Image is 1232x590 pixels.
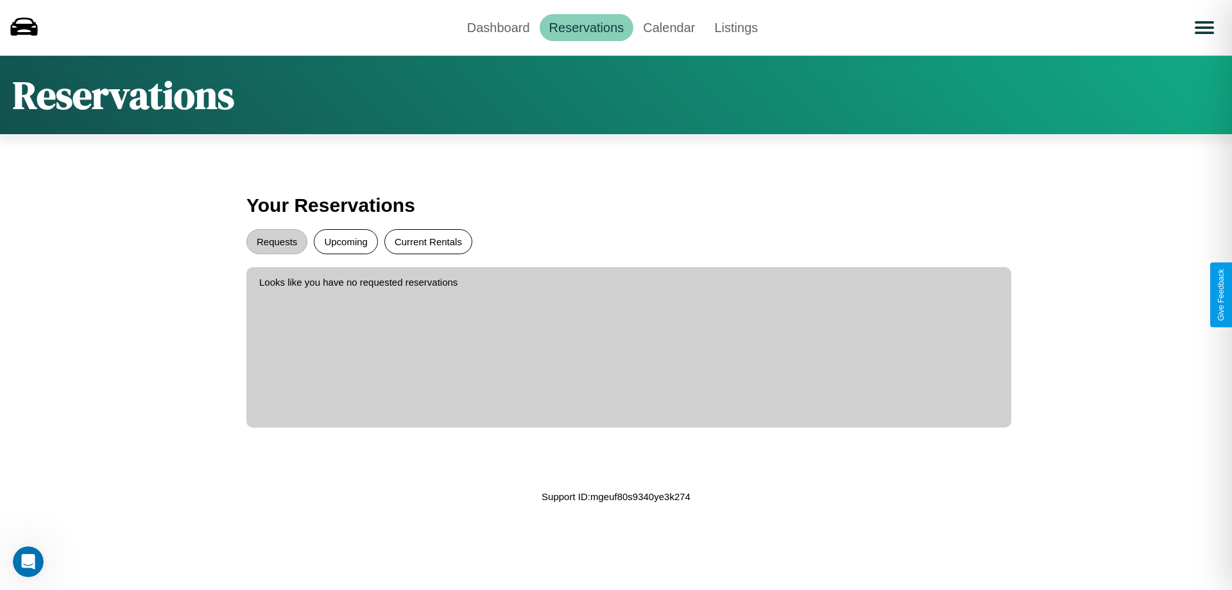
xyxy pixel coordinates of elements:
[458,14,540,41] a: Dashboard
[540,14,634,41] a: Reservations
[1217,269,1226,321] div: Give Feedback
[633,14,705,41] a: Calendar
[1186,10,1222,46] button: Open menu
[542,488,690,505] p: Support ID: mgeuf80s9340ye3k274
[705,14,767,41] a: Listings
[259,273,998,291] p: Looks like you have no requested reservations
[13,546,44,577] iframe: Intercom live chat
[246,188,986,223] h3: Your Reservations
[314,229,378,254] button: Upcoming
[246,229,307,254] button: Requests
[13,69,234,121] h1: Reservations
[384,229,472,254] button: Current Rentals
